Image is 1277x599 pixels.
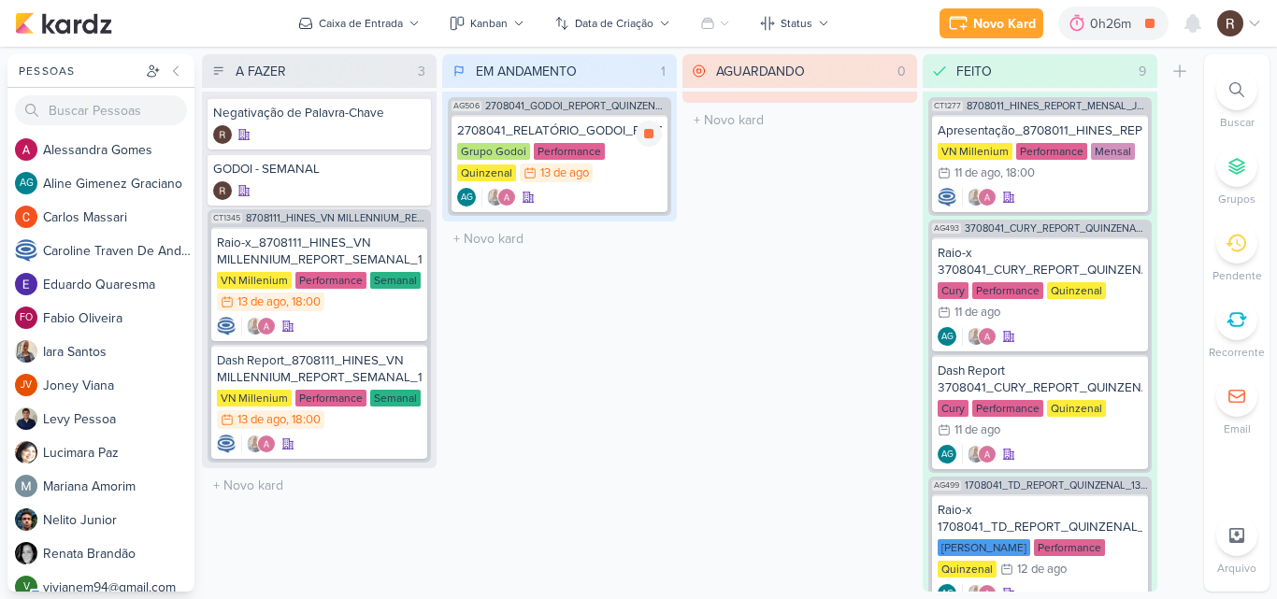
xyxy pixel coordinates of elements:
[15,576,37,598] div: vivianem94@gmail.com
[43,275,194,294] div: E d u a r d o Q u a r e s m a
[211,213,242,223] span: CT1345
[1017,563,1067,576] div: 12 de ago
[457,122,662,139] div: 2708041_RELATÓRIO_GODOI_REPORT_QUINZENAL_14.08
[932,480,961,491] span: AG499
[938,502,1142,535] div: Raio-x 1708041_TD_REPORT_QUINZENAL_13.08
[15,95,187,125] input: Buscar Pessoas
[940,8,1043,38] button: Novo Kard
[43,207,194,227] div: C a r l o s M a s s a r i
[938,363,1142,396] div: Dash Report 3708041_CURY_REPORT_QUINZENAL_12.08
[938,188,956,207] div: Criador(a): Caroline Traven De Andrade
[967,188,985,207] img: Iara Santos
[213,161,425,178] div: GODOI - SEMANAL
[20,313,33,323] p: FO
[1209,344,1265,361] p: Recorrente
[257,435,276,453] img: Alessandra Gomes
[43,477,194,496] div: M a r i a n a A m o r i m
[1000,167,1035,179] div: , 18:00
[540,167,589,179] div: 13 de ago
[973,14,1036,34] div: Novo Kard
[965,223,1148,234] span: 3708041_CURY_REPORT_QUINZENAL_12.08
[978,188,997,207] img: Alessandra Gomes
[23,582,30,592] p: v
[410,62,433,81] div: 3
[967,101,1148,111] span: 8708011_HINES_REPORT_MENSAL_JULHO
[213,181,232,200] div: Criador(a): Rafael Dornelles
[461,193,473,203] p: AG
[217,272,292,289] div: VN Millenium
[286,296,321,308] div: , 18:00
[1224,421,1251,437] p: Email
[1090,14,1137,34] div: 0h26m
[15,273,37,295] img: Eduardo Quaresma
[15,475,37,497] img: Mariana Amorim
[967,327,985,346] img: Iara Santos
[15,340,37,363] img: Iara Santos
[217,317,236,335] img: Caroline Traven De Andrade
[15,63,142,79] div: Pessoas
[481,188,516,207] div: Colaboradores: Iara Santos, Alessandra Gomes
[653,62,673,81] div: 1
[534,143,605,160] div: Performance
[485,101,667,111] span: 2708041_GODOI_REPORT_QUINZENAL_14.08
[938,327,956,346] div: Aline Gimenez Graciano
[206,472,433,499] input: + Novo kard
[15,12,112,35] img: kardz.app
[286,414,321,426] div: , 18:00
[43,241,194,261] div: C a r o l i n e T r a v e n D e A n d r a d e
[257,317,276,335] img: Alessandra Gomes
[1034,539,1105,556] div: Performance
[954,167,1000,179] div: 11 de ago
[457,188,476,207] div: Aline Gimenez Graciano
[941,590,954,599] p: AG
[241,435,276,453] div: Colaboradores: Iara Santos, Alessandra Gomes
[43,342,194,362] div: I a r a S a n t o s
[15,138,37,161] img: Alessandra Gomes
[43,308,194,328] div: F a b i o O l i v e i r a
[43,578,194,597] div: v i v i a n e m 9 4 @ g m a i l . c o m
[217,435,236,453] img: Caroline Traven De Andrade
[1131,62,1154,81] div: 9
[962,327,997,346] div: Colaboradores: Iara Santos, Alessandra Gomes
[954,424,1000,436] div: 11 de ago
[938,445,956,464] div: Criador(a): Aline Gimenez Graciano
[1217,560,1256,577] p: Arquivo
[295,390,366,406] div: Performance
[978,327,997,346] img: Alessandra Gomes
[941,333,954,342] p: AG
[237,296,286,308] div: 13 de ago
[217,435,236,453] div: Criador(a): Caroline Traven De Andrade
[295,272,366,289] div: Performance
[938,122,1142,139] div: Apresentação_8708011_HINES_REPORT_MENSAL_JULHO
[938,400,969,417] div: Cury
[213,125,232,144] div: Criador(a): Rafael Dornelles
[446,225,673,252] input: + Novo kard
[497,188,516,207] img: Alessandra Gomes
[1217,10,1243,36] img: Rafael Dornelles
[43,443,194,463] div: L u c i m a r a P a z
[962,445,997,464] div: Colaboradores: Iara Santos, Alessandra Gomes
[636,121,662,147] div: Parar relógio
[21,380,32,391] p: JV
[246,213,427,223] span: 8708111_HINES_VN MILLENNIUM_REPORT_SEMANAL_14.08
[1204,69,1270,131] li: Ctrl + F
[1016,143,1087,160] div: Performance
[938,188,956,207] img: Caroline Traven De Andrade
[15,172,37,194] div: Aline Gimenez Graciano
[1091,143,1135,160] div: Mensal
[486,188,505,207] img: Iara Santos
[370,390,421,406] div: Semanal
[972,400,1043,417] div: Performance
[938,143,1012,160] div: VN Millenium
[246,317,265,335] img: Iara Santos
[217,235,422,268] div: Raio-x_8708111_HINES_VN MILLENNIUM_REPORT_SEMANAL_14.08
[370,272,421,289] div: Semanal
[978,445,997,464] img: Alessandra Gomes
[932,223,961,234] span: AG493
[237,414,286,426] div: 13 de ago
[890,62,913,81] div: 0
[217,390,292,406] div: VN Millenium
[246,435,265,453] img: Iara Santos
[686,107,913,134] input: + Novo kard
[213,105,425,121] div: Negativação de Palavra-Chave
